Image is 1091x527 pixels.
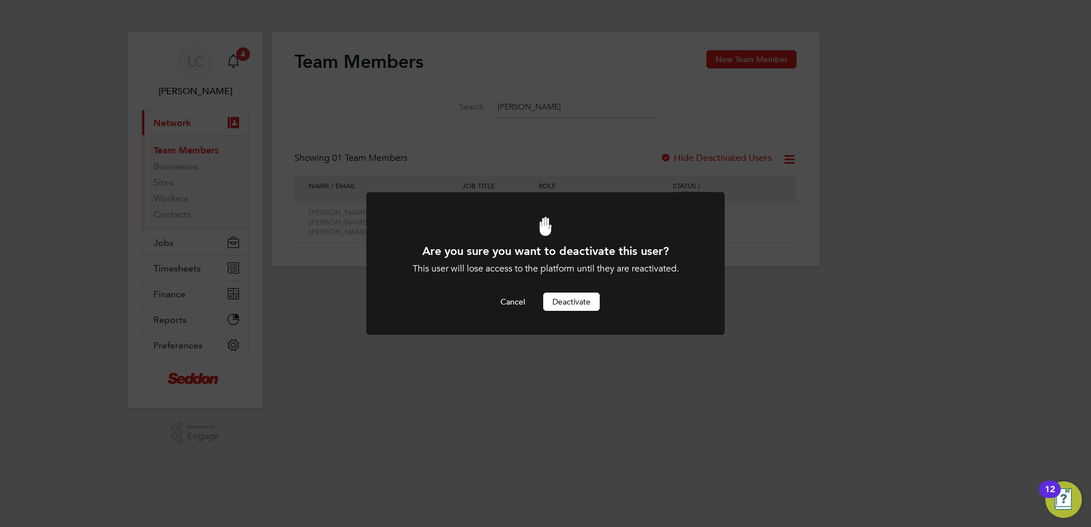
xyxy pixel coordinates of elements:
[543,293,600,311] button: Deactivate
[397,244,694,258] h1: Are you sure you want to deactivate this user?
[491,293,534,311] button: Cancel
[397,263,694,275] p: This user will lose access to the platform until they are reactivated.
[1045,481,1082,518] button: Open Resource Center, 12 new notifications
[1045,489,1055,504] div: 12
